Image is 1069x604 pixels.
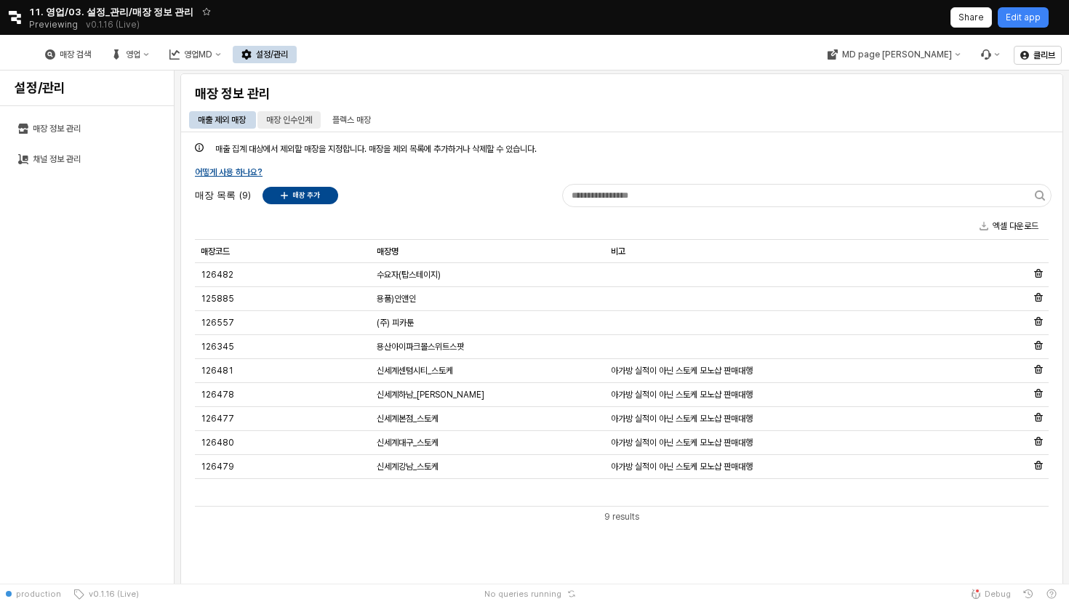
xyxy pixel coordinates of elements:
span: Debug [985,588,1011,600]
span: 수요자(탑스테이지) [377,269,441,281]
div: 매출 제외 매장 [189,111,255,129]
span: 126480 [201,437,234,448]
span: 신세계하남_[PERSON_NAME] [377,389,484,400]
span: 신세계본점_스토케 [377,413,439,424]
span: 126477 [201,413,234,424]
button: Share app [950,7,992,28]
button: Edit app [998,7,1049,28]
div: 영업MD [184,49,212,60]
button: 어떻게 사용 하나요? [195,166,263,178]
button: 채널 정보 관리 [9,145,164,173]
span: 매장명 [377,246,399,257]
p: Edit app [1006,12,1041,23]
button: 클리브 [1014,46,1062,65]
div: Table toolbar [195,506,1049,527]
span: Previewing [29,17,78,32]
span: 신세계강남_스토케 [377,461,439,472]
h4: 매장 정보 관리 [195,86,327,101]
button: 설정/관리 [233,46,297,63]
div: Previewing v0.1.16 (Live) [29,15,148,35]
span: v0.1.16 (Live) [84,588,139,600]
div: Menu item 6 [972,46,1008,63]
span: 126345 [201,341,234,353]
span: production [16,588,61,600]
div: 플렉스 매장 [324,111,380,129]
button: Releases and History [78,15,148,35]
span: 아가방 실적이 아닌 스토케 모노샵 판매대행 [611,365,753,377]
span: 126482 [201,269,233,281]
p: 매장 목록 (9) [195,188,251,203]
button: 영업MD [161,46,230,63]
button: 엑셀 다운로드 [974,217,1044,235]
button: MD page [PERSON_NAME] [818,46,969,63]
div: 매장 정보 관리 [33,124,156,134]
span: 126557 [201,317,234,329]
span: 126479 [201,461,234,472]
span: 비고 [611,246,625,257]
div: 영업 [126,49,140,60]
span: 아가방 실적이 아닌 스토케 모노샵 판매대행 [611,461,753,472]
p: Share [958,12,984,23]
span: 11. 영업/03. 설정_관리/매장 정보 관리 [29,4,193,19]
button: Debug [964,584,1017,604]
span: 126478 [201,389,234,400]
button: History [1017,584,1040,604]
button: Add app to favorites [199,4,214,19]
span: 아가방 실적이 아닌 스토케 모노샵 판매대행 [611,437,753,448]
div: 9 results [604,510,639,524]
span: 신세계센텀시티_스토케 [377,365,453,377]
div: 설정/관리 [256,49,288,60]
span: No queries running [484,588,561,600]
span: 아가방 실적이 아닌 스토케 모노샵 판매대행 [611,413,753,424]
div: 플렉스 매장 [332,111,371,129]
button: 영업 [103,46,158,63]
div: 채널 정보 관리 [33,154,156,164]
span: 용산아이파크몰스위트스팟 [377,341,464,353]
span: 용품)인앤인 [377,293,416,305]
span: 126481 [201,365,233,377]
p: 매장 추가 [292,190,320,200]
button: Reset app state [564,589,579,598]
div: MD page [PERSON_NAME] [841,49,951,60]
span: 아가방 실적이 아닌 스토케 모노샵 판매대행 [611,389,753,400]
main: App Frame [175,71,1069,584]
button: 매장 정보 관리 [9,115,164,142]
p: 클리브 [1033,49,1055,61]
span: 신세계대구_스토케 [377,437,439,448]
span: (주) 피카툰 [377,317,414,329]
span: 매장코드 [201,246,230,257]
div: 매장 검색 [60,49,91,60]
h4: 설정/관리 [15,81,159,95]
p: v0.1.16 (Live) [86,19,140,31]
button: v0.1.16 (Live) [67,584,145,604]
button: 매장 추가 [263,187,338,204]
button: 매장 검색 [36,46,100,63]
p: 매출 집계 대상에서 제외할 매장을 지정합니다. 매장을 제외 목록에 추가하거나 삭제할 수 있습니다. [215,142,537,156]
button: Help [1040,584,1063,604]
div: MD page 이동 [818,46,969,63]
div: 매장 인수인계 [266,111,312,129]
div: 매출 제외 매장 [198,111,246,129]
div: 매장 인수인계 [257,111,321,129]
span: 125885 [201,293,234,305]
